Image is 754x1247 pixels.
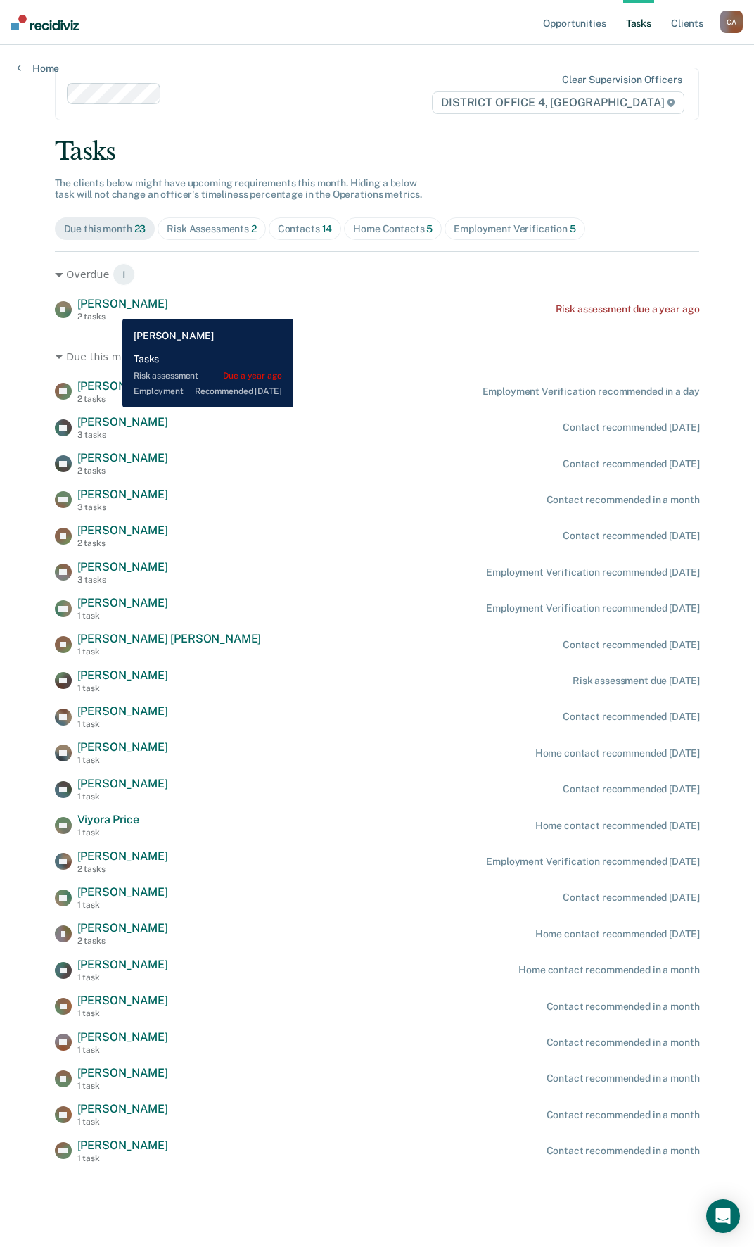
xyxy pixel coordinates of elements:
div: Open Intercom Messenger [706,1199,740,1233]
span: [PERSON_NAME] [77,488,168,501]
span: 2 [251,223,257,234]
span: Viyora Price [77,813,139,826]
div: 1 task [77,973,168,982]
span: [PERSON_NAME] [77,596,168,609]
div: Contact recommended [DATE] [563,892,699,904]
div: 1 task [77,1045,168,1055]
span: [PERSON_NAME] [77,777,168,790]
span: The clients below might have upcoming requirements this month. Hiding a below task will not chang... [55,177,423,201]
div: Risk Assessments [167,223,257,235]
div: Home contact recommended [DATE] [535,820,700,832]
span: [PERSON_NAME] [77,560,168,574]
div: 3 tasks [77,575,168,585]
div: Employment Verification recommended [DATE] [486,856,699,868]
div: Contact recommended in a month [547,1145,700,1157]
span: [PERSON_NAME] [77,451,168,464]
span: 14 [322,223,333,234]
div: Contact recommended in a month [547,494,700,506]
div: 1 task [77,900,168,910]
div: 1 task [77,647,262,657]
span: [PERSON_NAME] [77,849,168,863]
div: Employment Verification recommended [DATE] [486,602,699,614]
span: [PERSON_NAME] [77,740,168,754]
span: [PERSON_NAME] [77,669,168,682]
div: Due this month [64,223,146,235]
span: [PERSON_NAME] [77,1066,168,1080]
div: Home contact recommended in a month [518,964,699,976]
span: 1 [113,263,135,286]
span: [PERSON_NAME] [77,921,168,935]
div: 2 tasks [77,864,168,874]
div: Employment Verification [454,223,576,235]
div: 2 tasks [77,466,168,476]
span: 5 [426,223,433,234]
div: Contact recommended [DATE] [563,783,699,795]
div: Home Contacts [353,223,433,235]
div: Contact recommended in a month [547,1001,700,1013]
div: 2 tasks [77,538,168,548]
div: 1 task [77,792,168,802]
span: [PERSON_NAME] [PERSON_NAME] [77,632,262,645]
span: [PERSON_NAME] [77,994,168,1007]
div: Clear supervision officers [562,74,682,86]
a: Home [17,62,59,75]
div: Overdue 1 [55,263,700,286]
img: Recidiviz [11,15,79,30]
span: DISTRICT OFFICE 4, [GEOGRAPHIC_DATA] [432,91,684,114]
div: Contact recommended [DATE] [563,422,699,433]
div: Contacts [278,223,333,235]
span: [PERSON_NAME] [77,297,168,310]
div: Contact recommended in a month [547,1109,700,1121]
button: CA [720,11,743,33]
div: 3 tasks [77,502,168,512]
div: Home contact recommended [DATE] [535,747,700,759]
div: 2 tasks [77,394,168,404]
div: Contact recommended in a month [547,1037,700,1049]
div: 3 tasks [77,430,168,440]
div: 1 task [77,1117,168,1127]
span: 22 [148,346,177,368]
span: [PERSON_NAME] [77,958,168,971]
span: [PERSON_NAME] [77,1139,168,1152]
div: Tasks [55,137,700,166]
span: [PERSON_NAME] [77,885,168,899]
span: [PERSON_NAME] [77,1030,168,1044]
div: Employment Verification recommended [DATE] [486,566,699,578]
div: 1 task [77,755,168,765]
span: [PERSON_NAME] [77,1102,168,1115]
span: 23 [134,223,146,234]
div: Risk assessment due [DATE] [573,675,699,687]
div: 2 tasks [77,312,168,322]
div: C A [720,11,743,33]
div: 1 task [77,611,168,621]
div: Contact recommended [DATE] [563,639,699,651]
div: Due this month 22 [55,346,700,368]
span: [PERSON_NAME] [77,415,168,429]
div: Risk assessment due a year ago [556,303,700,315]
div: Contact recommended [DATE] [563,711,699,723]
div: 1 task [77,828,139,837]
div: Contact recommended [DATE] [563,458,699,470]
div: 1 task [77,719,168,729]
div: Contact recommended [DATE] [563,530,699,542]
span: [PERSON_NAME] [77,704,168,718]
div: 1 task [77,1008,168,1018]
span: [PERSON_NAME] [77,524,168,537]
div: Employment Verification recommended in a day [483,386,700,398]
div: 1 task [77,1153,168,1163]
span: 5 [570,223,576,234]
span: [PERSON_NAME] [77,379,168,393]
div: 1 task [77,1081,168,1091]
div: 1 task [77,683,168,693]
div: Home contact recommended [DATE] [535,928,700,940]
div: 2 tasks [77,936,168,946]
div: Contact recommended in a month [547,1072,700,1084]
